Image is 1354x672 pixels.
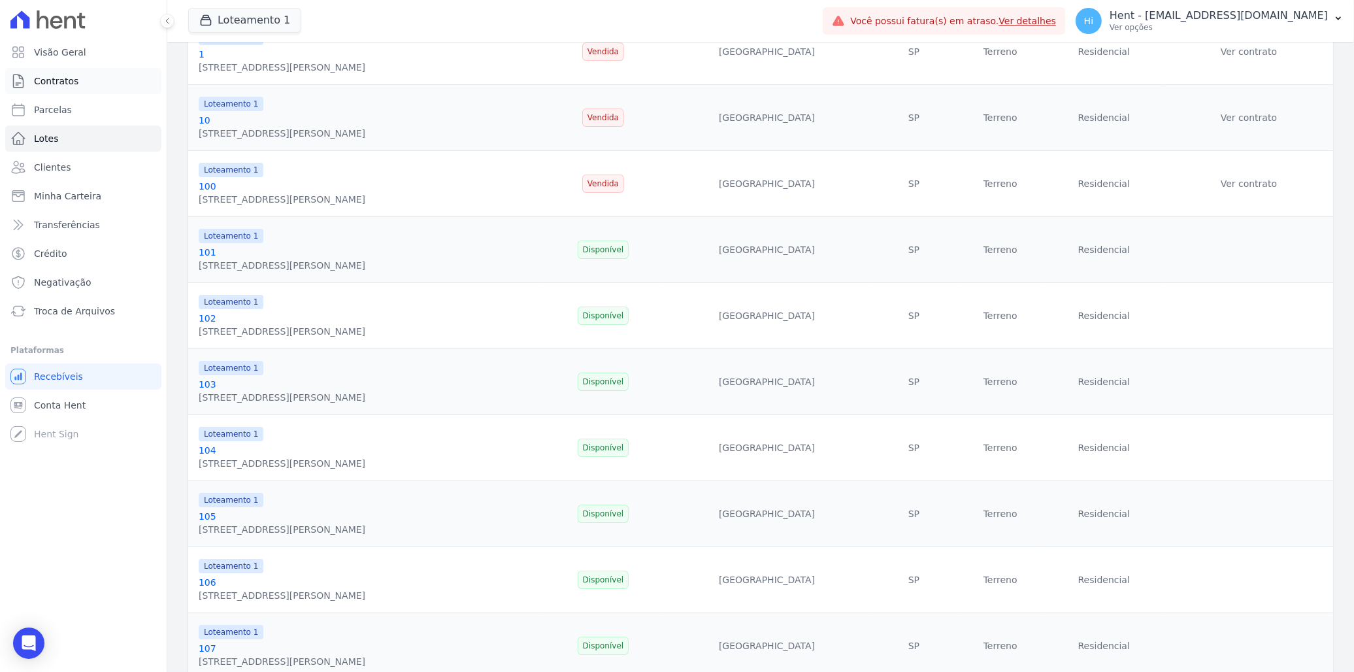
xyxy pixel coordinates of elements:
[5,241,161,267] a: Crédito
[199,325,365,338] div: [STREET_ADDRESS][PERSON_NAME]
[870,481,957,547] td: SP
[199,511,216,522] a: 105
[199,589,365,602] div: [STREET_ADDRESS][PERSON_NAME]
[582,109,624,127] span: Vendida
[957,283,1044,349] td: Terreno
[199,493,263,507] span: Loteamento 1
[5,212,161,238] a: Transferências
[663,349,870,415] td: [GEOGRAPHIC_DATA]
[1065,3,1354,39] button: Hi Hent - [EMAIL_ADDRESS][DOMAIN_NAME] Ver opções
[578,505,629,523] span: Disponível
[10,343,156,358] div: Plataformas
[957,481,1044,547] td: Terreno
[34,370,83,383] span: Recebíveis
[870,349,957,415] td: SP
[34,161,71,174] span: Clientes
[5,154,161,180] a: Clientes
[663,415,870,481] td: [GEOGRAPHIC_DATA]
[870,283,957,349] td: SP
[199,193,365,206] div: [STREET_ADDRESS][PERSON_NAME]
[199,97,263,111] span: Loteamento 1
[199,391,365,404] div: [STREET_ADDRESS][PERSON_NAME]
[1044,85,1164,151] td: Residencial
[199,523,365,536] div: [STREET_ADDRESS][PERSON_NAME]
[5,39,161,65] a: Visão Geral
[34,190,101,203] span: Minha Carteira
[199,379,216,390] a: 103
[1044,283,1164,349] td: Residencial
[199,361,263,375] span: Loteamento 1
[199,655,365,668] div: [STREET_ADDRESS][PERSON_NAME]
[5,68,161,94] a: Contratos
[1044,217,1164,283] td: Residencial
[582,175,624,193] span: Vendida
[5,392,161,418] a: Conta Hent
[957,151,1044,217] td: Terreno
[199,445,216,456] a: 104
[663,481,870,547] td: [GEOGRAPHIC_DATA]
[957,19,1044,85] td: Terreno
[34,132,59,145] span: Lotes
[957,349,1044,415] td: Terreno
[34,218,100,231] span: Transferências
[1084,16,1093,25] span: Hi
[1110,22,1328,33] p: Ver opções
[34,247,67,260] span: Crédito
[199,625,263,639] span: Loteamento 1
[34,75,78,88] span: Contratos
[199,427,263,441] span: Loteamento 1
[870,547,957,613] td: SP
[199,115,210,126] a: 10
[870,415,957,481] td: SP
[34,46,86,59] span: Visão Geral
[578,373,629,391] span: Disponível
[870,19,957,85] td: SP
[663,217,870,283] td: [GEOGRAPHIC_DATA]
[34,305,115,318] span: Troca de Arquivos
[199,295,263,309] span: Loteamento 1
[5,126,161,152] a: Lotes
[663,547,870,613] td: [GEOGRAPHIC_DATA]
[1221,178,1277,189] a: Ver contrato
[578,439,629,457] span: Disponível
[199,247,216,258] a: 101
[870,151,957,217] td: SP
[850,14,1056,28] span: Você possui fatura(s) em atraso.
[663,19,870,85] td: [GEOGRAPHIC_DATA]
[199,127,365,140] div: [STREET_ADDRESS][PERSON_NAME]
[578,241,629,259] span: Disponível
[957,217,1044,283] td: Terreno
[957,85,1044,151] td: Terreno
[13,628,44,659] div: Open Intercom Messenger
[1044,547,1164,613] td: Residencial
[1110,9,1328,22] p: Hent - [EMAIL_ADDRESS][DOMAIN_NAME]
[199,643,216,654] a: 107
[5,298,161,324] a: Troca de Arquivos
[957,547,1044,613] td: Terreno
[1044,481,1164,547] td: Residencial
[199,181,216,192] a: 100
[199,61,365,74] div: [STREET_ADDRESS][PERSON_NAME]
[663,151,870,217] td: [GEOGRAPHIC_DATA]
[1044,415,1164,481] td: Residencial
[199,559,263,573] span: Loteamento 1
[199,259,365,272] div: [STREET_ADDRESS][PERSON_NAME]
[663,85,870,151] td: [GEOGRAPHIC_DATA]
[1221,46,1277,57] a: Ver contrato
[199,457,365,470] div: [STREET_ADDRESS][PERSON_NAME]
[5,183,161,209] a: Minha Carteira
[5,97,161,123] a: Parcelas
[199,577,216,588] a: 106
[663,283,870,349] td: [GEOGRAPHIC_DATA]
[999,16,1056,26] a: Ver detalhes
[34,399,86,412] span: Conta Hent
[34,276,91,289] span: Negativação
[1221,112,1277,123] a: Ver contrato
[870,85,957,151] td: SP
[957,415,1044,481] td: Terreno
[199,163,263,177] span: Loteamento 1
[582,42,624,61] span: Vendida
[1044,349,1164,415] td: Residencial
[188,8,301,33] button: Loteamento 1
[5,363,161,390] a: Recebíveis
